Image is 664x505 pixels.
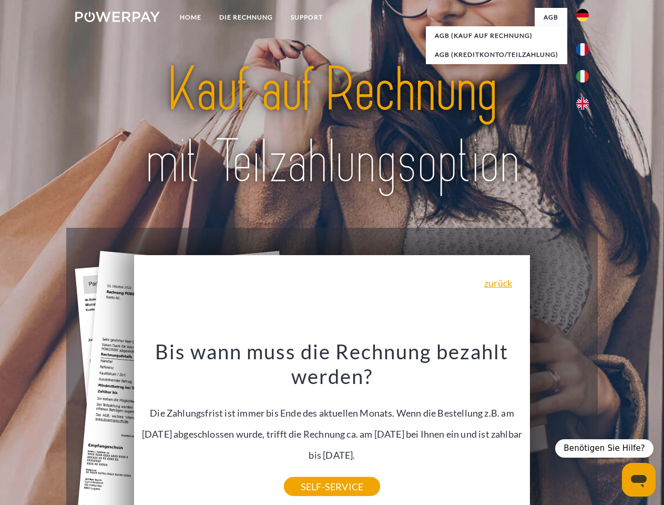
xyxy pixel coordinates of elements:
[576,97,589,110] img: en
[140,339,524,389] h3: Bis wann muss die Rechnung bezahlt werden?
[622,463,656,497] iframe: Schaltfläche zum Öffnen des Messaging-Fensters; Konversation läuft
[140,339,524,487] div: Die Zahlungsfrist ist immer bis Ende des aktuellen Monats. Wenn die Bestellung z.B. am [DATE] abg...
[576,70,589,83] img: it
[426,45,567,64] a: AGB (Kreditkonto/Teilzahlung)
[576,9,589,22] img: de
[171,8,210,27] a: Home
[576,43,589,56] img: fr
[426,26,567,45] a: AGB (Kauf auf Rechnung)
[282,8,332,27] a: SUPPORT
[284,477,380,496] a: SELF-SERVICE
[535,8,567,27] a: agb
[210,8,282,27] a: DIE RECHNUNG
[484,278,512,288] a: zurück
[100,50,564,201] img: title-powerpay_de.svg
[555,439,653,458] div: Benötigen Sie Hilfe?
[75,12,160,22] img: logo-powerpay-white.svg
